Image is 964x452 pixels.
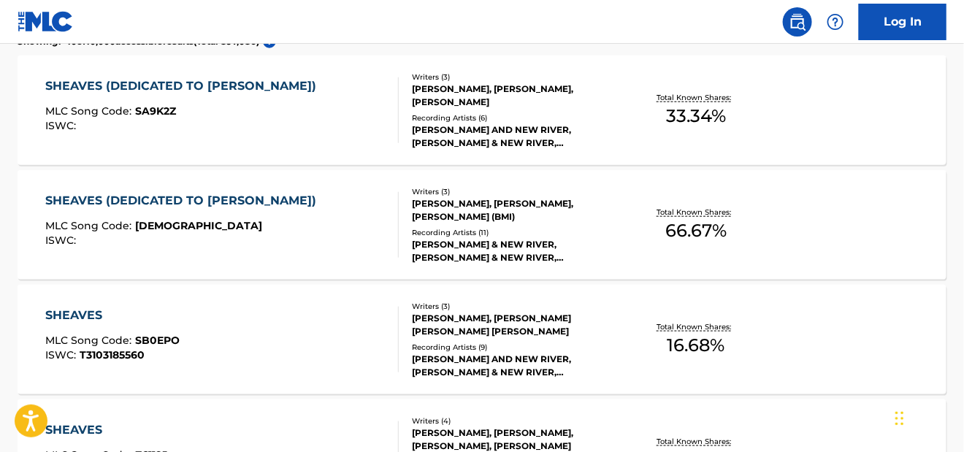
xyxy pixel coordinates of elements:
[45,307,180,324] div: SHEAVES
[413,342,619,353] div: Recording Artists ( 9 )
[827,13,844,31] img: help
[413,312,619,338] div: [PERSON_NAME], [PERSON_NAME] [PERSON_NAME] [PERSON_NAME]
[135,219,262,232] span: [DEMOGRAPHIC_DATA]
[413,83,619,109] div: [PERSON_NAME], [PERSON_NAME], [PERSON_NAME]
[413,301,619,312] div: Writers ( 3 )
[657,321,735,332] p: Total Known Shares:
[413,123,619,150] div: [PERSON_NAME] AND NEW RIVER, [PERSON_NAME] & NEW RIVER, [PERSON_NAME] & NEW RIVER, [PERSON_NAME] ...
[895,397,904,440] div: Drag
[667,332,725,359] span: 16.68 %
[45,234,80,247] span: ISWC :
[657,207,735,218] p: Total Known Shares:
[665,218,727,244] span: 66.67 %
[657,92,735,103] p: Total Known Shares:
[45,119,80,132] span: ISWC :
[859,4,946,40] a: Log In
[413,197,619,223] div: [PERSON_NAME], [PERSON_NAME], [PERSON_NAME] (BMI)
[413,112,619,123] div: Recording Artists ( 6 )
[45,219,135,232] span: MLC Song Code :
[413,353,619,379] div: [PERSON_NAME] AND NEW RIVER, [PERSON_NAME] & NEW RIVER, [PERSON_NAME] & NEW RIVER, [PERSON_NAME] ...
[413,415,619,426] div: Writers ( 4 )
[45,334,135,347] span: MLC Song Code :
[45,192,324,210] div: SHEAVES (DEDICATED TO [PERSON_NAME])
[18,55,946,165] a: SHEAVES (DEDICATED TO [PERSON_NAME])MLC Song Code:SA9K2ZISWC:Writers (3)[PERSON_NAME], [PERSON_NA...
[18,170,946,280] a: SHEAVES (DEDICATED TO [PERSON_NAME])MLC Song Code:[DEMOGRAPHIC_DATA]ISWC:Writers (3)[PERSON_NAME]...
[821,7,850,37] div: Help
[413,238,619,264] div: [PERSON_NAME] & NEW RIVER, [PERSON_NAME] & NEW RIVER, [PERSON_NAME] & NEW RIVER, [PERSON_NAME] & ...
[45,421,168,439] div: SHEAVES
[18,11,74,32] img: MLC Logo
[18,285,946,394] a: SHEAVESMLC Song Code:SB0EPOISWC:T3103185560Writers (3)[PERSON_NAME], [PERSON_NAME] [PERSON_NAME] ...
[135,334,180,347] span: SB0EPO
[657,436,735,447] p: Total Known Shares:
[666,103,726,129] span: 33.34 %
[413,227,619,238] div: Recording Artists ( 11 )
[789,13,806,31] img: search
[45,104,135,118] span: MLC Song Code :
[135,104,176,118] span: SA9K2Z
[413,72,619,83] div: Writers ( 3 )
[783,7,812,37] a: Public Search
[413,186,619,197] div: Writers ( 3 )
[891,382,964,452] iframe: Chat Widget
[45,348,80,361] span: ISWC :
[80,348,145,361] span: T3103185560
[45,77,324,95] div: SHEAVES (DEDICATED TO [PERSON_NAME])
